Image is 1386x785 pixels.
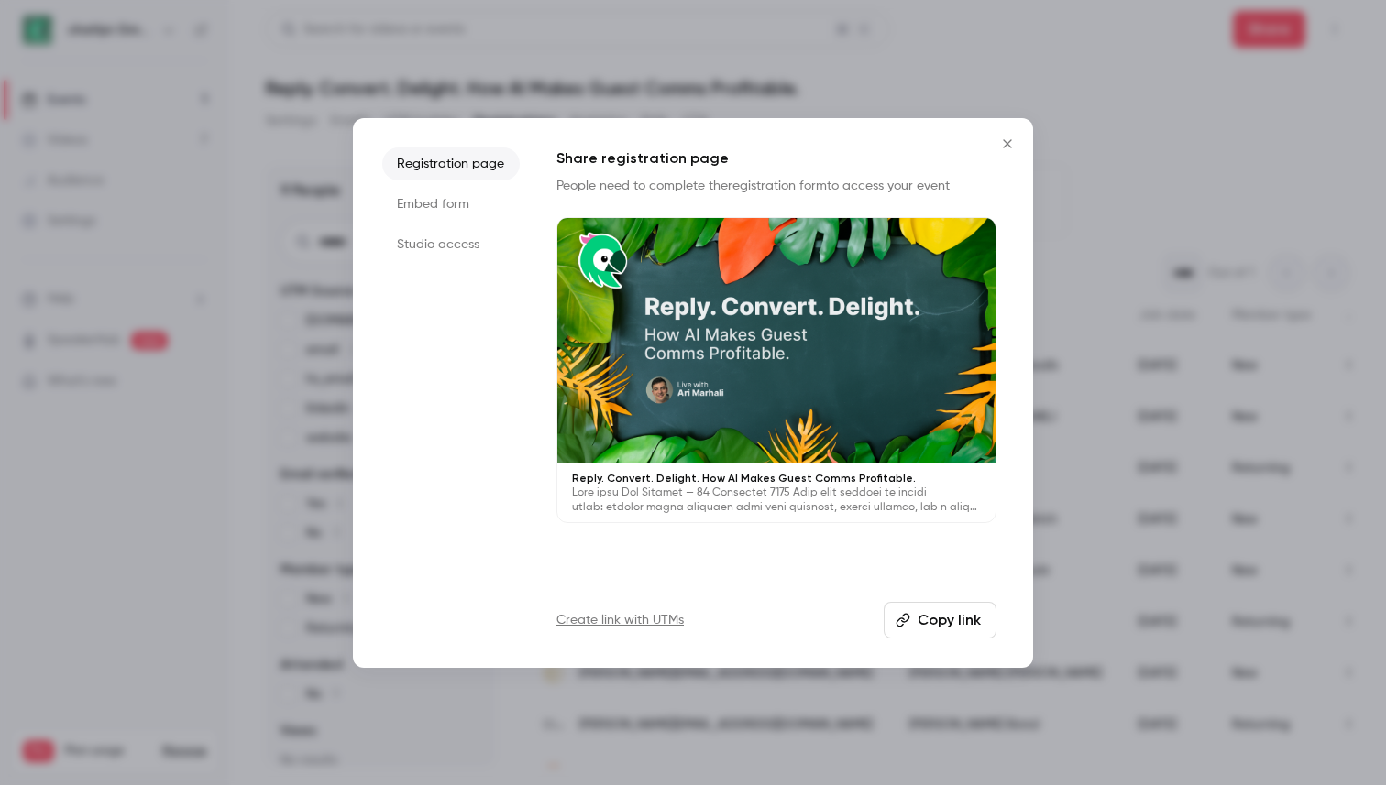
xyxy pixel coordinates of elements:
a: registration form [728,180,827,192]
p: Reply. Convert. Delight. How AI Makes Guest Comms Profitable. [572,471,981,485]
li: Embed form [382,188,520,221]
p: People need to complete the to access your event [556,177,996,195]
li: Registration page [382,147,520,180]
li: Studio access [382,228,520,261]
a: Create link with UTMs [556,611,684,629]
button: Close [989,125,1026,162]
button: Copy link [884,602,996,638]
p: Lore ipsu Dol Sitamet — 84 Consectet 7175 Adip elit seddoei te incidi utlab: etdolor magna aliqua... [572,485,981,515]
h1: Share registration page [556,147,996,169]
a: Reply. Convert. Delight. How AI Makes Guest Comms Profitable.Lore ipsu Dol Sitamet — 84 Consectet... [556,217,996,524]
